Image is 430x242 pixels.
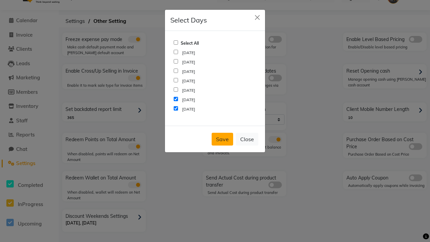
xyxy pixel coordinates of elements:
label: Select All [181,40,199,46]
label: [DATE] [182,106,195,112]
label: [DATE] [182,50,195,56]
button: Save [212,133,233,146]
label: [DATE] [182,59,195,65]
label: [DATE] [182,69,195,75]
button: Close [236,133,258,146]
h5: Select Days [170,15,207,25]
label: [DATE] [182,87,195,93]
label: [DATE] [182,78,195,84]
label: [DATE] [182,97,195,103]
